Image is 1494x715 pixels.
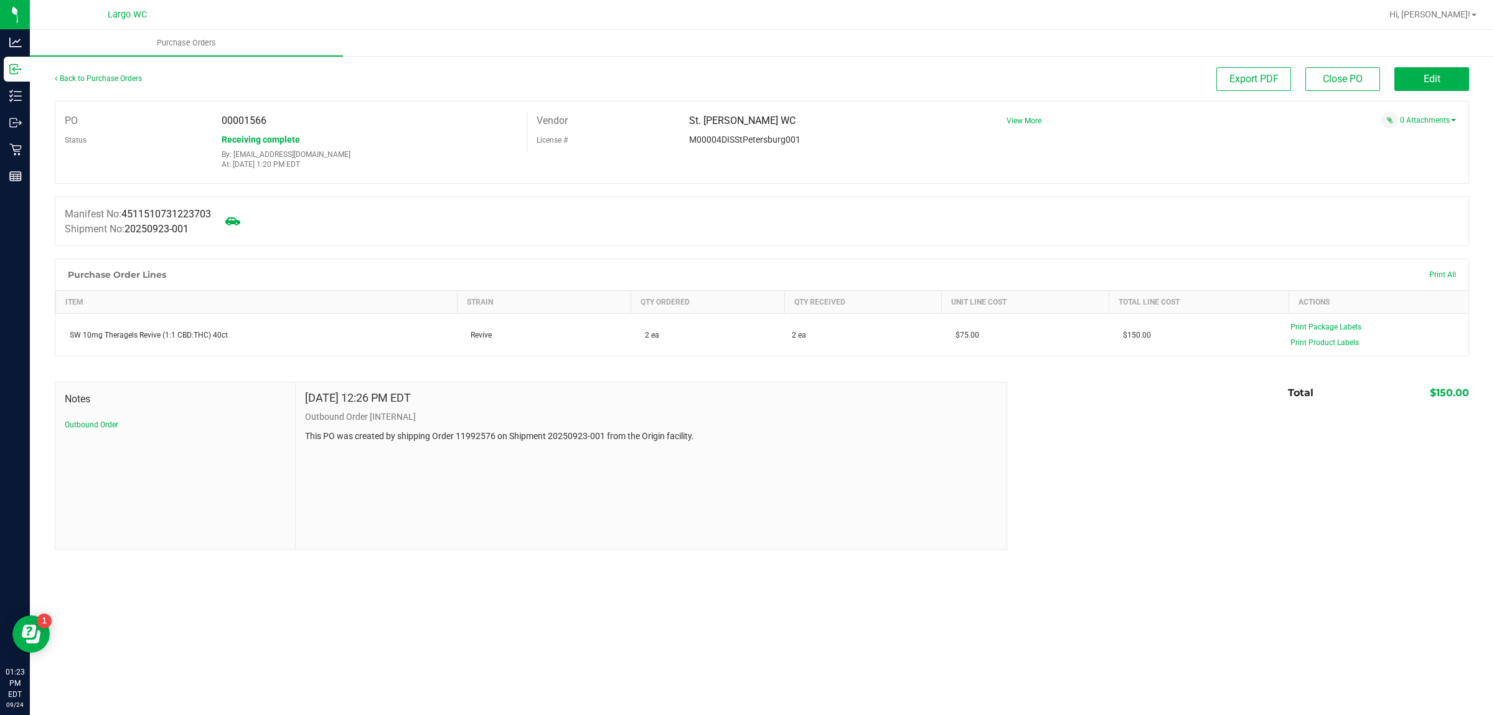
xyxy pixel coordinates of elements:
[65,222,189,237] label: Shipment No:
[942,291,1109,314] th: Unit Line Cost
[1117,331,1151,339] span: $150.00
[9,90,22,102] inline-svg: Inventory
[1400,116,1456,125] a: 0 Attachments
[55,74,142,83] a: Back to Purchase Orders
[949,331,979,339] span: $75.00
[784,291,942,314] th: Qty Received
[1394,67,1469,91] button: Edit
[222,160,517,169] p: At: [DATE] 1:20 PM EDT
[222,115,266,126] span: 00001566
[1389,9,1470,19] span: Hi, [PERSON_NAME]!
[1007,116,1041,125] a: View More
[305,392,411,404] h4: [DATE] 12:26 PM EDT
[140,37,233,49] span: Purchase Orders
[37,613,52,628] iframe: Resource center unread badge
[9,170,22,182] inline-svg: Reports
[63,329,450,341] div: SW 10mg Theragels Revive (1:1 CBD:THC) 40ct
[222,135,300,144] span: Receiving complete
[125,223,189,235] span: 20250923-001
[1289,291,1468,314] th: Actions
[65,207,211,222] label: Manifest No:
[1381,111,1398,128] span: Attach a document
[9,143,22,156] inline-svg: Retail
[1290,323,1361,331] span: Print Package Labels
[631,291,784,314] th: Qty Ordered
[108,9,147,20] span: Largo WC
[689,115,796,126] span: St. [PERSON_NAME] WC
[305,410,997,424] p: Outbound Order [INTERNAL]
[121,208,211,220] span: 4511510731223703
[639,331,659,339] span: 2 ea
[9,36,22,49] inline-svg: Analytics
[1290,338,1359,347] span: Print Product Labels
[220,209,245,234] span: Mark as not Arrived
[1430,387,1469,399] span: $150.00
[6,666,24,700] p: 01:23 PM EDT
[9,116,22,129] inline-svg: Outbound
[464,331,492,339] span: Revive
[1305,67,1380,91] button: Close PO
[689,135,801,144] span: M00004DISStPetersburg001
[65,392,286,407] span: Notes
[30,30,343,56] a: Purchase Orders
[1429,270,1456,279] span: Print All
[1288,387,1313,399] span: Total
[65,419,118,430] button: Outbound Order
[65,131,87,149] label: Status
[9,63,22,75] inline-svg: Inbound
[1424,73,1440,85] span: Edit
[68,270,166,280] h1: Purchase Order Lines
[1323,73,1363,85] span: Close PO
[1109,291,1289,314] th: Total Line Cost
[1229,73,1279,85] span: Export PDF
[537,111,568,130] label: Vendor
[792,329,806,341] span: 2 ea
[6,700,24,709] p: 09/24
[305,430,997,443] p: This PO was created by shipping Order 11992576 on Shipment 20250923-001 from the Origin facility.
[65,111,78,130] label: PO
[12,615,50,653] iframe: Resource center
[1216,67,1291,91] button: Export PDF
[222,150,517,159] p: By: [EMAIL_ADDRESS][DOMAIN_NAME]
[56,291,458,314] th: Item
[537,131,568,149] label: License #
[457,291,631,314] th: Strain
